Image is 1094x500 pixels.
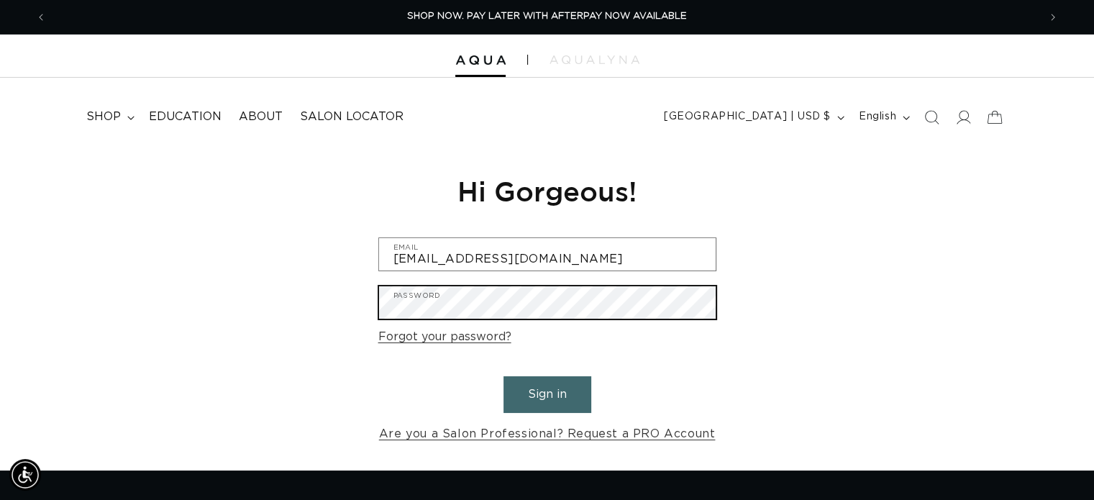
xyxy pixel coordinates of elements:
[1037,4,1069,31] button: Next announcement
[550,55,639,64] img: aqualyna.com
[25,4,57,31] button: Previous announcement
[1022,431,1094,500] iframe: Chat Widget
[916,101,947,133] summary: Search
[407,12,687,21] span: SHOP NOW. PAY LATER WITH AFTERPAY NOW AVAILABLE
[239,109,283,124] span: About
[379,238,716,271] input: Email
[850,104,916,131] button: English
[9,459,41,491] div: Accessibility Menu
[378,173,716,209] h1: Hi Gorgeous!
[140,101,230,133] a: Education
[379,424,716,445] a: Are you a Salon Professional? Request a PRO Account
[78,101,140,133] summary: shop
[149,109,222,124] span: Education
[655,104,850,131] button: [GEOGRAPHIC_DATA] | USD $
[455,55,506,65] img: Aqua Hair Extensions
[859,109,896,124] span: English
[664,109,831,124] span: [GEOGRAPHIC_DATA] | USD $
[291,101,412,133] a: Salon Locator
[378,327,511,347] a: Forgot your password?
[86,109,121,124] span: shop
[300,109,404,124] span: Salon Locator
[230,101,291,133] a: About
[503,376,591,413] button: Sign in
